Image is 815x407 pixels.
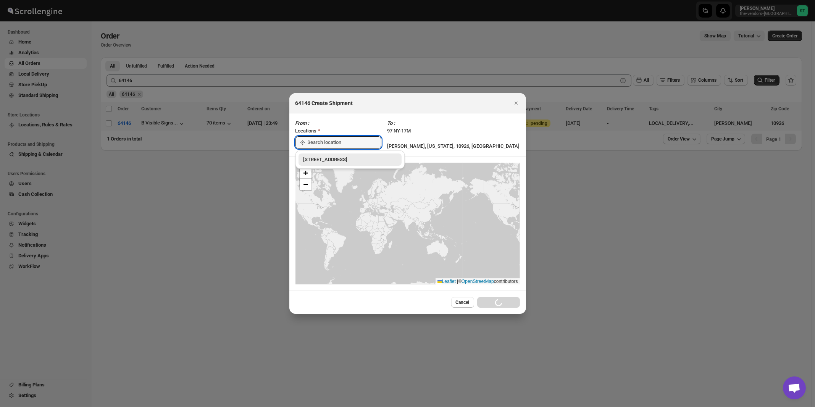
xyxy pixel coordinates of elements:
[295,99,353,107] h2: 64146 Create Shipment
[462,279,494,284] a: OpenStreetMap
[303,168,308,178] span: +
[295,127,317,135] div: Locations
[456,299,470,305] span: Cancel
[295,120,310,126] i: From :
[303,179,308,189] span: −
[308,136,381,149] input: Search location
[387,120,520,150] div: 97 NY-17M [PERSON_NAME], [US_STATE], 10926, [GEOGRAPHIC_DATA]
[511,98,521,108] button: Close
[783,376,806,399] div: Open chat
[437,279,456,284] a: Leaflet
[457,279,458,284] span: |
[303,156,397,163] div: [STREET_ADDRESS]
[387,120,395,126] i: To :
[300,167,311,179] a: Zoom in
[295,153,405,166] li: 445 Park Ave
[451,297,474,308] button: Cancel
[436,278,520,285] div: © contributors
[300,179,311,190] a: Zoom out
